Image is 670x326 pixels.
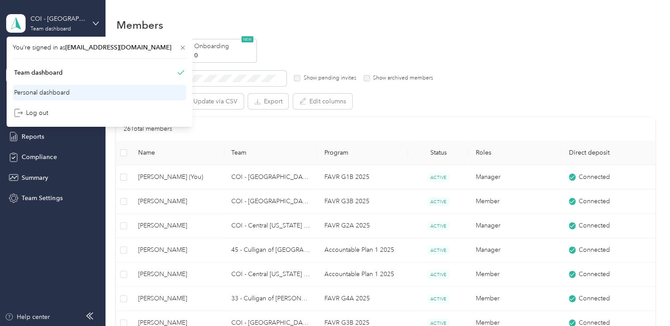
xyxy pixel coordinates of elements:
span: Summary [22,173,48,182]
label: Show pending invites [300,74,356,82]
span: NEW [241,36,253,42]
iframe: Everlance-gr Chat Button Frame [621,277,670,326]
td: COI - Central OH/MI/TN Region [224,165,317,190]
span: Name [138,149,217,156]
td: Accountable Plan 1 2025 [317,262,408,287]
th: Status [408,141,469,165]
td: FAVR G3B 2025 [317,190,408,214]
td: 45 - Culligan of Nashville [224,238,317,262]
button: Update via CSV [177,94,244,109]
button: Help center [5,312,50,322]
td: Manager [469,165,562,190]
td: Member [469,287,562,311]
p: Onboarding [194,42,254,51]
div: Team dashboard [14,68,63,77]
th: Name [131,141,224,165]
td: Jason Mccray [131,287,224,311]
td: Thomas Martin (You) [131,165,224,190]
div: COI - [GEOGRAPHIC_DATA]/[GEOGRAPHIC_DATA]/[GEOGRAPHIC_DATA] Region [30,14,86,23]
span: Connected [579,269,610,279]
span: Compliance [22,152,56,162]
button: Export [248,94,288,109]
p: 0 [194,51,254,60]
td: COI - Central OH/MI/TN Region [224,190,317,214]
td: Mark Pellegrene [131,190,224,214]
span: Connected [579,294,610,303]
td: Manager [469,238,562,262]
span: [PERSON_NAME] [138,221,217,231]
td: COI - Central Ohio Regional GM [224,214,317,238]
span: ACTIVE [427,173,449,182]
span: Connected [579,197,610,206]
h1: Members [116,20,163,30]
div: Team dashboard [30,27,71,32]
td: FAVR G2A 2025 [317,214,408,238]
div: Personal dashboard [14,88,70,97]
span: Team Settings [22,193,62,203]
label: Show archived members [370,74,433,82]
td: 33 - Culligan of Ann Arbor [224,287,317,311]
span: [PERSON_NAME] [138,245,217,255]
span: You’re signed in as [13,43,186,52]
p: 26 Total members [123,124,172,134]
td: Michael Kendjorsky [131,262,224,287]
button: Edit columns [293,94,352,109]
span: ACTIVE [427,197,449,206]
td: Christopher Helms [131,238,224,262]
span: [PERSON_NAME] (You) [138,172,217,182]
span: Connected [579,245,610,255]
td: FAVR G4A 2025 [317,287,408,311]
td: Accountable Plan 1 2025 [317,238,408,262]
td: COI - Central Ohio Regional GM [224,262,317,287]
td: Member [469,190,562,214]
th: Program [317,141,408,165]
th: Direct deposit [562,141,655,165]
span: Connected [579,172,610,182]
td: FAVR G1B 2025 [317,165,408,190]
th: Roles [469,141,562,165]
span: Connected [579,221,610,231]
td: Harilaos Tsekretsidis [131,214,224,238]
span: ACTIVE [427,294,449,303]
span: ACTIVE [427,221,449,231]
th: Team [224,141,317,165]
span: [PERSON_NAME] [138,269,217,279]
span: [EMAIL_ADDRESS][DOMAIN_NAME] [65,44,171,51]
span: ACTIVE [427,270,449,279]
td: Manager [469,214,562,238]
span: Reports [22,132,44,141]
div: Log out [14,108,48,118]
span: ACTIVE [427,246,449,255]
span: [PERSON_NAME] [138,197,217,206]
td: Member [469,262,562,287]
span: [PERSON_NAME] [138,294,217,303]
